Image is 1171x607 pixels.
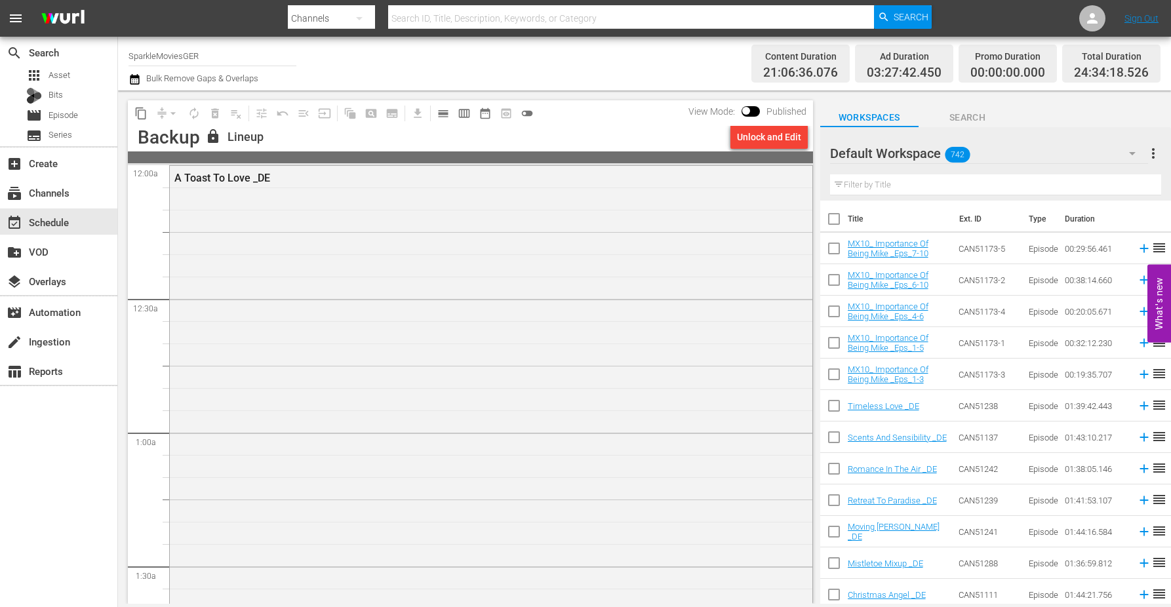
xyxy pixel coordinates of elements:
td: 01:41:53.107 [1060,484,1132,516]
svg: Add to Schedule [1137,273,1151,287]
td: 01:38:05.146 [1060,453,1132,484]
td: 00:29:56.461 [1060,233,1132,264]
td: CAN51137 [953,421,1023,453]
span: more_vert [1145,146,1161,161]
td: 01:36:59.812 [1060,547,1132,579]
span: reorder [1151,555,1167,570]
td: CAN51173-5 [953,233,1023,264]
td: CAN51238 [953,390,1023,421]
span: Week Calendar View [454,103,475,124]
a: MX10_ Importance Of Being Mike _Eps_6-10 [848,270,928,290]
th: Title [848,201,951,237]
a: MX10_ Importance Of Being Mike _Eps_4-6 [848,302,928,321]
span: Automation [7,305,22,321]
span: Overlays [7,274,22,290]
td: CAN51288 [953,547,1023,579]
td: Episode [1023,264,1060,296]
td: Episode [1023,421,1060,453]
td: Episode [1023,390,1060,421]
div: Unlock and Edit [737,125,801,149]
a: Sign Out [1124,13,1159,24]
a: Moving [PERSON_NAME] _DE [848,522,940,541]
span: Search [919,109,1017,126]
span: Published [760,106,813,117]
span: Loop Content [184,103,205,124]
span: VOD [7,245,22,260]
td: CAN51173-2 [953,264,1023,296]
a: Mistletoe Mixup _DE [848,558,923,568]
svg: Add to Schedule [1137,493,1151,507]
a: Romance In The Air _DE [848,464,937,474]
span: Month Calendar View [475,103,496,124]
td: Episode [1023,516,1060,547]
div: Promo Duration [970,47,1045,66]
span: reorder [1151,366,1167,382]
span: reorder [1151,523,1167,539]
a: Timeless Love _DE [848,401,919,411]
td: Episode [1023,547,1060,579]
div: Ad Duration [867,47,942,66]
span: 24:34:18.526 [1074,66,1149,81]
span: Search [894,5,928,29]
span: date_range_outlined [479,107,492,120]
div: A Toast To Love _DE [174,172,736,184]
td: CAN51173-4 [953,296,1023,327]
td: 00:19:35.707 [1060,359,1132,390]
div: Total Duration [1074,47,1149,66]
button: Search [874,5,932,29]
span: calendar_view_week_outlined [458,107,471,120]
span: content_copy [134,107,148,120]
td: 00:38:14.660 [1060,264,1132,296]
span: Create [7,156,22,172]
a: Christmas Angel _DE [848,590,926,600]
td: CAN51239 [953,484,1023,516]
span: Search [7,45,22,61]
button: Open Feedback Widget [1147,265,1171,343]
svg: Add to Schedule [1137,241,1151,256]
td: Episode [1023,233,1060,264]
span: Episode [26,108,42,123]
span: reorder [1151,429,1167,444]
th: Ext. ID [951,201,1021,237]
span: toggle_off [521,107,534,120]
td: CAN51241 [953,516,1023,547]
svg: Add to Schedule [1137,367,1151,382]
td: CAN51173-1 [953,327,1023,359]
td: CAN51242 [953,453,1023,484]
span: Bulk Remove Gaps & Overlaps [144,73,258,83]
svg: Add to Schedule [1137,430,1151,444]
span: Episode [49,109,78,122]
th: Type [1021,201,1057,237]
span: 742 [945,141,970,168]
span: View Backup [496,103,517,124]
span: Series [49,128,72,142]
td: 01:39:42.443 [1060,390,1132,421]
span: reorder [1151,240,1167,256]
span: reorder [1151,460,1167,476]
a: MX10_ Importance Of Being Mike _Eps_7-10 [848,239,928,258]
td: Episode [1023,296,1060,327]
button: more_vert [1145,138,1161,169]
svg: Add to Schedule [1137,587,1151,602]
span: reorder [1151,397,1167,413]
svg: Add to Schedule [1137,399,1151,413]
span: Reports [7,364,22,380]
div: Backup [138,127,200,148]
div: Lineup [228,130,264,144]
img: ans4CAIJ8jUAAAAAAAAAAAAAAAAAAAAAAAAgQb4GAAAAAAAAAAAAAAAAAAAAAAAAJMjXAAAAAAAAAAAAAAAAAAAAAAAAgAT5G... [31,3,94,34]
td: 00:32:12.230 [1060,327,1132,359]
span: reorder [1151,492,1167,507]
span: Channels [7,186,22,201]
svg: Add to Schedule [1137,524,1151,539]
span: reorder [1151,586,1167,602]
div: Default Workspace [830,135,1148,172]
span: Ingestion [7,334,22,350]
svg: Add to Schedule [1137,461,1151,476]
span: apps [26,68,42,83]
span: Asset [49,69,70,82]
svg: Add to Schedule [1137,304,1151,319]
span: Series [26,128,42,144]
span: Toggle to switch from Published to Draft view. [742,106,751,115]
svg: Add to Schedule [1137,556,1151,570]
span: 03:27:42.450 [867,66,942,81]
